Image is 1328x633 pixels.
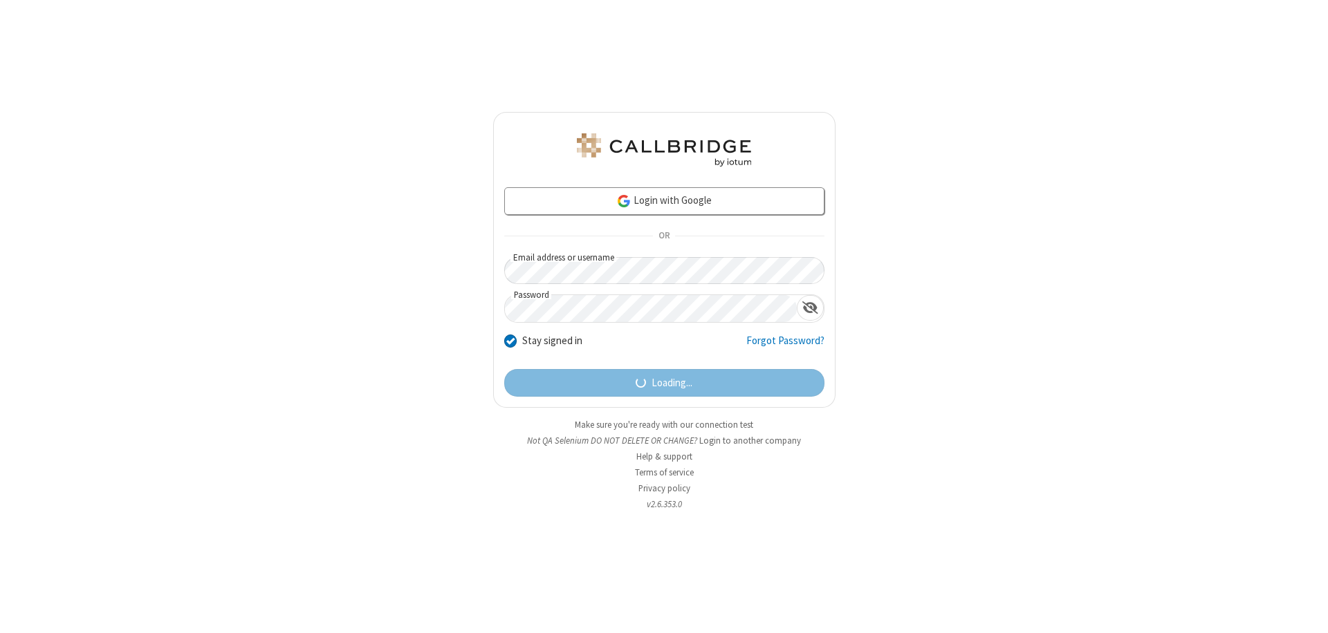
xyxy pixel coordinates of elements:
span: OR [653,227,675,246]
button: Login to another company [699,434,801,447]
input: Password [505,295,797,322]
a: Privacy policy [638,482,690,494]
span: Loading... [652,375,692,391]
img: QA Selenium DO NOT DELETE OR CHANGE [574,133,754,167]
li: Not QA Selenium DO NOT DELETE OR CHANGE? [493,434,836,447]
iframe: Chat [1293,597,1318,623]
li: v2.6.353.0 [493,498,836,511]
a: Login with Google [504,187,824,215]
div: Show password [797,295,824,321]
a: Make sure you're ready with our connection test [575,419,753,431]
a: Terms of service [635,466,694,478]
a: Help & support [636,451,692,462]
label: Stay signed in [522,333,582,349]
a: Forgot Password? [746,333,824,359]
img: google-icon.png [616,193,631,209]
input: Email address or username [504,257,824,284]
button: Loading... [504,369,824,397]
